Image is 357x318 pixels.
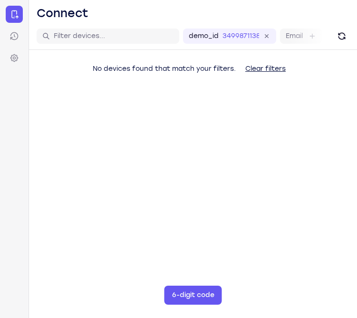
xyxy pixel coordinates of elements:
a: Connect [6,6,23,23]
label: demo_id [189,31,219,41]
button: 6-digit code [164,286,222,305]
input: Filter devices... [54,31,174,41]
button: Refresh [334,29,349,44]
label: Email [286,31,303,41]
button: Clear filters [238,59,293,78]
a: Sessions [6,28,23,45]
span: No devices found that match your filters. [93,65,236,73]
a: Settings [6,49,23,67]
h1: Connect [37,6,88,21]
